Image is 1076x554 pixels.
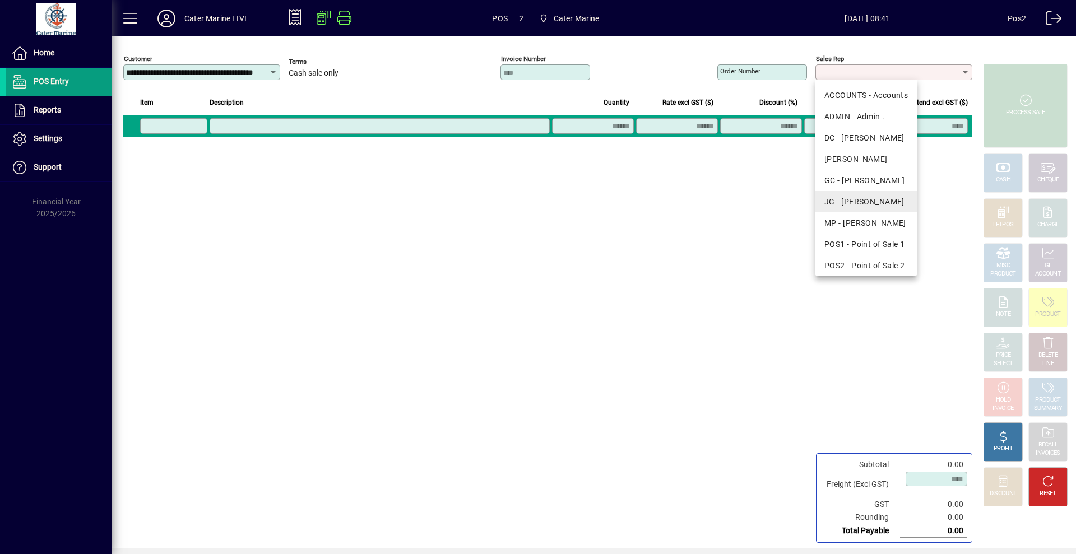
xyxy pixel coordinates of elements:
[824,132,908,144] div: DC - [PERSON_NAME]
[821,471,900,498] td: Freight (Excl GST)
[289,69,338,78] span: Cash sale only
[6,125,112,153] a: Settings
[34,105,61,114] span: Reports
[289,58,356,66] span: Terms
[900,498,967,511] td: 0.00
[34,48,54,57] span: Home
[535,8,604,29] span: Cater Marine
[210,96,244,109] span: Description
[1042,360,1054,368] div: LINE
[900,458,967,471] td: 0.00
[1037,2,1062,39] a: Logout
[815,85,917,106] mat-option: ACCOUNTS - Accounts
[815,148,917,170] mat-option: DEB - Debbie McQuarters
[492,10,508,27] span: POS
[815,127,917,148] mat-option: DC - Dan Cleaver
[1036,449,1060,458] div: INVOICES
[1037,176,1059,184] div: CHEQUE
[994,360,1013,368] div: SELECT
[824,217,908,229] div: MP - [PERSON_NAME]
[1038,351,1058,360] div: DELETE
[604,96,629,109] span: Quantity
[1034,404,1062,413] div: SUMMARY
[996,310,1010,319] div: NOTE
[34,77,69,86] span: POS Entry
[821,511,900,524] td: Rounding
[910,96,968,109] span: Extend excl GST ($)
[824,260,908,272] div: POS2 - Point of Sale 2
[900,524,967,538] td: 0.00
[996,262,1010,270] div: MISC
[994,445,1013,453] div: PROFIT
[821,524,900,538] td: Total Payable
[1035,270,1061,278] div: ACCOUNT
[815,191,917,212] mat-option: JG - John Giles
[1008,10,1026,27] div: Pos2
[124,55,152,63] mat-label: Customer
[996,176,1010,184] div: CASH
[996,396,1010,404] div: HOLD
[759,96,797,109] span: Discount (%)
[824,111,908,123] div: ADMIN - Admin .
[1045,262,1052,270] div: GL
[1040,490,1056,498] div: RESET
[6,96,112,124] a: Reports
[900,511,967,524] td: 0.00
[815,106,917,127] mat-option: ADMIN - Admin .
[727,10,1008,27] span: [DATE] 08:41
[1038,441,1058,449] div: RECALL
[824,239,908,250] div: POS1 - Point of Sale 1
[821,498,900,511] td: GST
[824,153,908,165] div: [PERSON_NAME]
[992,404,1013,413] div: INVOICE
[519,10,523,27] span: 2
[184,10,249,27] div: Cater Marine LIVE
[6,153,112,181] a: Support
[815,170,917,191] mat-option: GC - Gerard Cantin
[815,255,917,276] mat-option: POS2 - Point of Sale 2
[554,10,600,27] span: Cater Marine
[824,90,908,101] div: ACCOUNTS - Accounts
[140,96,154,109] span: Item
[662,96,713,109] span: Rate excl GST ($)
[1037,221,1059,229] div: CHARGE
[816,55,844,63] mat-label: Sales rep
[34,162,62,171] span: Support
[996,351,1011,360] div: PRICE
[149,8,184,29] button: Profile
[1035,396,1060,404] div: PRODUCT
[501,55,546,63] mat-label: Invoice number
[821,458,900,471] td: Subtotal
[815,234,917,255] mat-option: POS1 - Point of Sale 1
[815,212,917,234] mat-option: MP - Margaret Pierce
[993,221,1014,229] div: EFTPOS
[1006,109,1045,117] div: PROCESS SALE
[34,134,62,143] span: Settings
[990,490,1017,498] div: DISCOUNT
[990,270,1015,278] div: PRODUCT
[6,39,112,67] a: Home
[720,67,760,75] mat-label: Order number
[1035,310,1060,319] div: PRODUCT
[824,196,908,208] div: JG - [PERSON_NAME]
[824,175,908,187] div: GC - [PERSON_NAME]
